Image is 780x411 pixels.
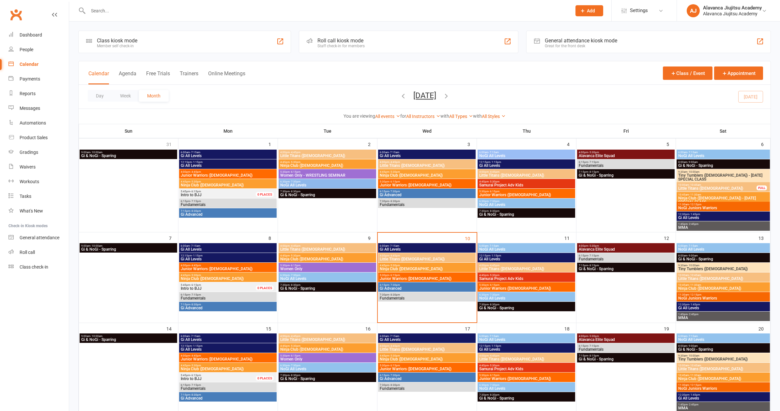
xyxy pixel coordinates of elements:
[190,170,201,173] span: - 4:45pm
[20,194,31,199] div: Tasks
[389,274,400,277] span: - 6:15pm
[576,124,676,138] th: Fri
[489,190,499,193] span: - 6:15pm
[379,293,475,296] span: 7:30pm
[280,154,375,158] span: Little Titans ([DEMOGRAPHIC_DATA])
[479,267,574,271] span: Little Titans ([DEMOGRAPHIC_DATA])
[8,116,69,130] a: Automations
[379,203,475,207] span: Fundamentals
[190,293,201,296] span: - 7:15pm
[180,293,276,296] span: 6:15pm
[678,254,769,257] span: 8:00am
[664,232,676,243] div: 12
[678,170,769,173] span: 9:30am
[97,37,137,44] div: Class kiosk mode
[379,244,475,247] span: 6:00am
[545,37,617,44] div: General attendance kiosk mode
[588,151,599,154] span: - 5:30pm
[280,161,375,164] span: 4:45pm
[379,154,475,158] span: Gi All Levels
[280,277,375,281] span: NoGi All Levels
[479,203,574,207] span: NoGi All Levels
[678,164,769,168] span: Gi & NoGi - Sparring
[180,70,198,84] button: Trainers
[256,286,274,290] div: 0 PLACES
[379,193,475,197] span: Gi Advanced
[208,70,245,84] button: Online Meetings
[479,190,574,193] span: 5:30pm
[703,11,762,17] div: Alavanca Jiujitsu Academy
[190,210,201,213] span: - 8:30pm
[20,47,33,52] div: People
[379,296,475,300] span: Fundamentals
[88,90,112,102] button: Day
[268,232,278,243] div: 8
[379,257,475,261] span: Little Titans ([DEMOGRAPHIC_DATA])
[190,200,201,203] span: - 7:15pm
[678,247,769,251] span: NoGi All Levels
[489,284,499,286] span: - 6:15pm
[8,130,69,145] a: Product Sales
[180,284,264,286] span: 5:45pm
[317,37,365,44] div: Roll call kiosk mode
[180,180,276,183] span: 4:45pm
[479,173,574,177] span: Little Titans ([DEMOGRAPHIC_DATA])
[678,226,769,229] span: MMA
[479,286,574,290] span: Junior Warriors ([DEMOGRAPHIC_DATA])
[8,260,69,274] a: Class kiosk mode
[180,173,276,177] span: Junior Warriors ([DEMOGRAPHIC_DATA])
[564,232,576,243] div: 11
[678,151,769,154] span: 6:00am
[180,247,276,251] span: Gi All Levels
[190,264,201,267] span: - 4:45pm
[687,254,698,257] span: - 9:00am
[180,161,276,164] span: 12:15pm
[490,161,501,164] span: - 1:15pm
[578,170,674,173] span: 7:15pm
[678,277,769,281] span: Little Titans ([DEMOGRAPHIC_DATA])
[630,3,648,18] span: Settings
[180,296,276,300] span: Fundamentals
[8,101,69,116] a: Messages
[687,161,698,164] span: - 9:00am
[180,244,276,247] span: 6:00am
[663,66,712,80] button: Class / Event
[280,190,375,193] span: 7:30pm
[588,244,599,247] span: - 5:30pm
[280,264,375,267] span: 5:30pm
[8,7,24,23] a: Clubworx
[666,139,676,149] div: 5
[689,183,701,186] span: - 10:45am
[256,192,274,197] div: 0 PLACES
[489,264,499,267] span: - 4:45pm
[20,264,48,270] div: Class check-in
[687,4,700,17] div: AJ
[588,264,599,267] span: - 8:15pm
[379,180,475,183] span: 5:30pm
[90,151,102,154] span: - 10:00am
[678,284,769,286] span: 10:45am
[280,257,375,261] span: Ninja Club ([DEMOGRAPHIC_DATA])
[489,274,499,277] span: - 5:30pm
[180,213,276,216] span: Gi Advanced
[8,145,69,160] a: Gradings
[389,161,400,164] span: - 4:45pm
[678,161,769,164] span: 8:00am
[180,267,276,271] span: Junior Warriors ([DEMOGRAPHIC_DATA])
[86,6,567,15] input: Search...
[714,66,763,80] button: Appointment
[479,193,574,197] span: Junior Warriors ([DEMOGRAPHIC_DATA])
[181,193,202,197] span: Intro to BJJ
[192,161,203,164] span: - 1:15pm
[757,185,767,190] div: FULL
[379,264,475,267] span: 4:45pm
[479,161,574,164] span: 12:15pm
[676,124,771,138] th: Sat
[379,274,475,277] span: 5:30pm
[190,274,201,277] span: - 5:30pm
[479,183,574,187] span: Samurai Project Adv Kids
[180,274,276,277] span: 4:45pm
[440,113,449,119] strong: with
[479,244,574,247] span: 6:00am
[368,232,377,243] div: 9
